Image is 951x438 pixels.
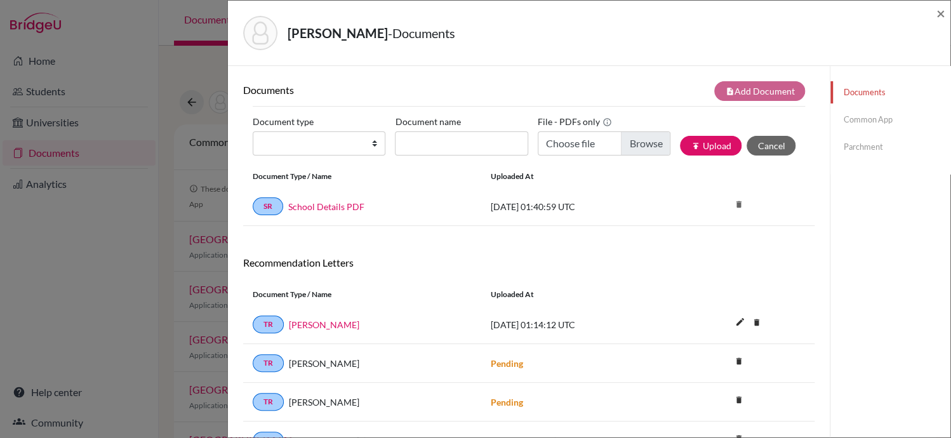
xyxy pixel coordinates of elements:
i: delete [747,313,766,332]
button: edit [729,314,750,333]
div: [DATE] 01:40:59 UTC [481,200,672,213]
i: publish [691,142,700,150]
label: File - PDFs only [538,112,612,131]
a: Common App [830,109,950,131]
strong: [PERSON_NAME] [288,25,388,41]
span: [PERSON_NAME] [289,357,359,370]
label: Document type [253,112,314,131]
a: TR [253,354,284,372]
span: [PERSON_NAME] [289,395,359,409]
a: Parchment [830,136,950,158]
a: TR [253,315,284,333]
button: Close [936,6,945,21]
label: Document name [395,112,460,131]
i: delete [729,352,748,371]
div: Document Type / Name [243,289,481,300]
i: delete [729,390,748,409]
span: - Documents [388,25,455,41]
a: delete [747,315,766,332]
i: delete [729,195,748,214]
span: × [936,4,945,22]
a: School Details PDF [288,200,364,213]
div: Uploaded at [481,171,672,182]
a: [PERSON_NAME] [289,318,359,331]
div: Document Type / Name [243,171,481,182]
button: note_addAdd Document [714,81,805,101]
span: [DATE] 01:14:12 UTC [491,319,575,330]
a: TR [253,393,284,411]
button: publishUpload [680,136,742,156]
a: Documents [830,81,950,103]
button: Cancel [747,136,795,156]
a: SR [253,197,283,215]
i: edit [729,312,750,332]
strong: Pending [491,358,523,369]
strong: Pending [491,397,523,408]
div: Uploaded at [481,289,672,300]
h6: Documents [243,84,529,96]
a: delete [729,354,748,371]
h6: Recommendation Letters [243,256,815,269]
a: delete [729,392,748,409]
i: note_add [725,87,734,96]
